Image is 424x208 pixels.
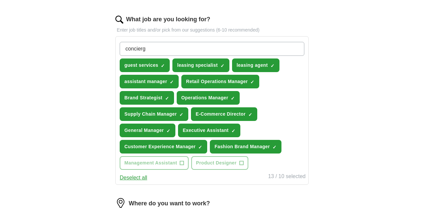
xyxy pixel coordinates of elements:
[181,75,259,88] button: Retail Operations Manager✓
[124,143,196,150] span: Customer Experience Manager
[191,156,248,170] button: Product Designer
[214,143,270,150] span: Fashion Brand Manager
[124,78,167,85] span: assistant manager
[124,94,162,101] span: Brand Strategist
[191,107,257,121] button: E-Commerce Director✓
[172,58,229,72] button: leasing specialist✓
[210,140,281,154] button: Fashion Brand Manager✓
[231,128,235,134] span: ✓
[129,199,210,208] label: Where do you want to work?
[126,15,210,24] label: What job are you looking for?
[120,174,147,182] button: Deselect all
[177,62,217,69] span: leasing specialist
[196,111,246,118] span: E-Commerce Director
[120,75,179,88] button: assistant manager✓
[115,16,123,24] img: search.png
[237,62,268,69] span: leasing agent
[196,159,236,166] span: Product Designer
[115,27,308,34] p: Enter job titles and/or pick from our suggestions (6-10 recommended)
[250,79,254,85] span: ✓
[161,63,165,68] span: ✓
[271,63,274,68] span: ✓
[120,156,189,170] button: Management Assistant
[124,62,158,69] span: guest services
[181,94,228,101] span: Operations Manager
[120,124,175,137] button: General Manager✓
[178,124,240,137] button: Executive Assistant✓
[120,107,188,121] button: Supply Chain Manager✓
[170,79,174,85] span: ✓
[248,112,252,117] span: ✓
[120,58,170,72] button: guest services✓
[124,159,177,166] span: Management Assistant
[166,128,170,134] span: ✓
[124,127,164,134] span: General Manager
[124,111,177,118] span: Supply Chain Manager
[273,145,276,150] span: ✓
[165,96,169,101] span: ✓
[120,140,207,154] button: Customer Experience Manager✓
[179,112,183,117] span: ✓
[120,42,304,56] input: Type a job title and press enter
[177,91,240,105] button: Operations Manager✓
[220,63,224,68] span: ✓
[232,58,279,72] button: leasing agent✓
[268,172,306,182] div: 13 / 10 selected
[231,96,235,101] span: ✓
[120,91,174,105] button: Brand Strategist✓
[183,127,228,134] span: Executive Assistant
[186,78,248,85] span: Retail Operations Manager
[198,145,202,150] span: ✓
